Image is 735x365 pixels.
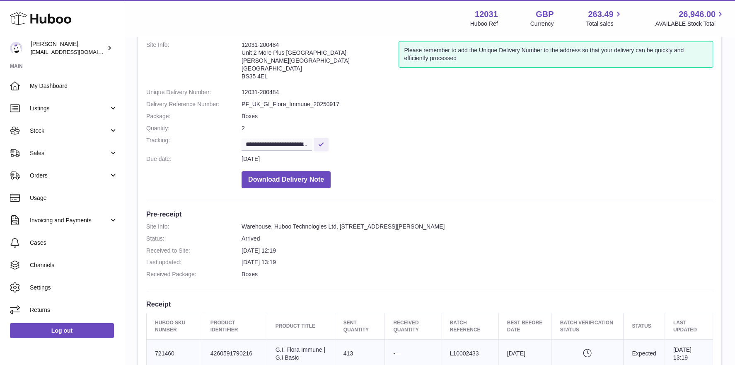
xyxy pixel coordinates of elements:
th: Best Before Date [498,313,551,339]
th: Received Quantity [385,313,441,339]
dd: Warehouse, Huboo Technologies Ltd, [STREET_ADDRESS][PERSON_NAME] [242,223,713,231]
strong: GBP [536,9,554,20]
dd: [DATE] [242,155,713,163]
span: Returns [30,306,118,314]
span: My Dashboard [30,82,118,90]
span: Cases [30,239,118,247]
th: Last updated [665,313,713,339]
img: admin@makewellforyou.com [10,42,22,54]
span: Settings [30,284,118,292]
div: Please remember to add the Unique Delivery Number to the address so that your delivery can be qui... [399,41,713,68]
span: Usage [30,194,118,202]
a: 26,946.00 AVAILABLE Stock Total [655,9,725,28]
dt: Quantity: [146,124,242,132]
span: Sales [30,149,109,157]
th: Status [624,313,665,339]
th: Batch Verification Status [551,313,624,339]
dd: PF_UK_GI_Flora_Immune_20250917 [242,100,713,108]
dt: Received to Site: [146,247,242,255]
dt: Due date: [146,155,242,163]
span: Total sales [586,20,623,28]
a: 263.49 Total sales [586,9,623,28]
span: [EMAIL_ADDRESS][DOMAIN_NAME] [31,49,122,55]
dt: Site Info: [146,41,242,84]
dt: Received Package: [146,270,242,278]
th: Sent Quantity [335,313,385,339]
button: Download Delivery Note [242,171,331,188]
dd: Arrived [242,235,713,243]
span: Listings [30,105,109,112]
th: Huboo SKU Number [147,313,202,339]
span: AVAILABLE Stock Total [655,20,725,28]
dt: Unique Delivery Number: [146,88,242,96]
dd: 2 [242,124,713,132]
span: Orders [30,172,109,180]
th: Product Identifier [202,313,267,339]
dt: Tracking: [146,136,242,151]
div: Currency [530,20,554,28]
span: Invoicing and Payments [30,217,109,224]
dd: [DATE] 13:19 [242,258,713,266]
dd: Boxes [242,270,713,278]
h3: Pre-receipt [146,209,713,219]
div: Huboo Ref [470,20,498,28]
span: 26,946.00 [679,9,716,20]
div: [PERSON_NAME] [31,40,105,56]
dt: Delivery Reference Number: [146,100,242,108]
dt: Site Info: [146,223,242,231]
a: Log out [10,323,114,338]
dd: Boxes [242,112,713,120]
dd: 12031-200484 [242,88,713,96]
span: Channels [30,261,118,269]
strong: 12031 [475,9,498,20]
span: 263.49 [588,9,613,20]
dd: [DATE] 12:19 [242,247,713,255]
h3: Receipt [146,299,713,309]
span: Stock [30,127,109,135]
th: Product title [267,313,335,339]
dt: Package: [146,112,242,120]
dt: Last updated: [146,258,242,266]
th: Batch Reference [441,313,498,339]
dt: Status: [146,235,242,243]
address: 12031-200484 Unit 2 More Plus [GEOGRAPHIC_DATA] [PERSON_NAME][GEOGRAPHIC_DATA] [GEOGRAPHIC_DATA] ... [242,41,399,84]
